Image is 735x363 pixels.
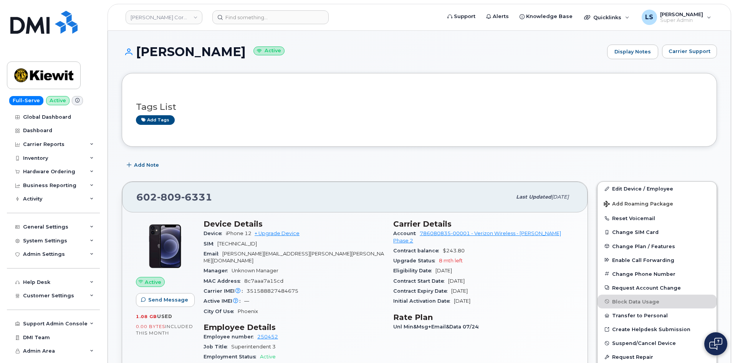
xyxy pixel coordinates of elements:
h3: Rate Plan [393,313,574,322]
span: 0.00 Bytes [136,324,165,329]
small: Active [253,46,285,55]
button: Change SIM Card [598,225,717,239]
span: Contract balance [393,248,443,254]
span: 351588827484675 [247,288,298,294]
span: Upgrade Status [393,258,439,264]
button: Block Data Usage [598,295,717,308]
span: Add Note [134,161,159,169]
button: Request Account Change [598,281,717,295]
span: Carrier IMEI [204,288,247,294]
button: Change Phone Number [598,267,717,281]
h3: Employee Details [204,323,384,332]
span: Active [145,278,161,286]
span: 8 mth left [439,258,463,264]
a: Create Helpdesk Submission [598,322,717,336]
button: Change Plan / Features [598,239,717,253]
img: Open chat [709,338,722,350]
span: Initial Activation Date [393,298,454,304]
span: [DATE] [451,288,468,294]
span: Eligibility Date [393,268,435,273]
span: Change Plan / Features [612,243,675,249]
span: Employee number [204,334,257,340]
span: MAC Address [204,278,244,284]
span: SIM [204,241,217,247]
span: Suspend/Cancel Device [612,340,676,346]
h1: [PERSON_NAME] [122,45,603,58]
span: [DATE] [448,278,465,284]
span: [DATE] [551,194,569,200]
span: 602 [136,191,212,203]
span: Manager [204,268,232,273]
button: Send Message [136,293,195,307]
button: Add Note [122,158,166,172]
span: Active [260,354,276,360]
span: City Of Use [204,308,238,314]
span: Carrier Support [669,48,710,55]
a: 786080835-00001 - Verizon Wireless - [PERSON_NAME] Phase 2 [393,230,561,243]
span: Phoenix [238,308,258,314]
span: iPhone 12 [226,230,252,236]
a: Add tags [136,115,175,125]
button: Reset Voicemail [598,211,717,225]
span: Contract Expiry Date [393,288,451,294]
h3: Carrier Details [393,219,574,229]
span: Add Roaming Package [604,201,673,208]
a: 250452 [257,334,278,340]
button: Transfer to Personal [598,308,717,322]
span: Employment Status [204,354,260,360]
a: Display Notes [607,45,658,59]
span: [TECHNICAL_ID] [217,241,257,247]
span: Active IMEI [204,298,244,304]
span: Enable Call Forwarding [612,257,674,263]
span: [DATE] [435,268,452,273]
h3: Device Details [204,219,384,229]
span: Superintendent 3 [231,344,276,350]
span: Unl Min&Msg+Email&Data 07/24 [393,324,483,330]
span: 8c7aaa7a15cd [244,278,283,284]
a: + Upgrade Device [255,230,300,236]
span: 809 [157,191,181,203]
span: Send Message [148,296,188,303]
span: 1.08 GB [136,314,157,319]
a: Edit Device / Employee [598,182,717,196]
span: — [244,298,249,304]
span: Job Title [204,344,231,350]
button: Carrier Support [662,45,717,58]
span: Last updated [516,194,551,200]
span: Unknown Manager [232,268,278,273]
span: 6331 [181,191,212,203]
span: Account [393,230,420,236]
span: $243.80 [443,248,465,254]
button: Add Roaming Package [598,196,717,211]
span: used [157,313,172,319]
span: Device [204,230,226,236]
h3: Tags List [136,102,703,112]
button: Suspend/Cancel Device [598,336,717,350]
span: Contract Start Date [393,278,448,284]
button: Enable Call Forwarding [598,253,717,267]
span: Email [204,251,222,257]
span: [PERSON_NAME][EMAIL_ADDRESS][PERSON_NAME][PERSON_NAME][DOMAIN_NAME] [204,251,384,264]
img: iPhone_12.jpg [142,223,188,269]
span: [DATE] [454,298,470,304]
